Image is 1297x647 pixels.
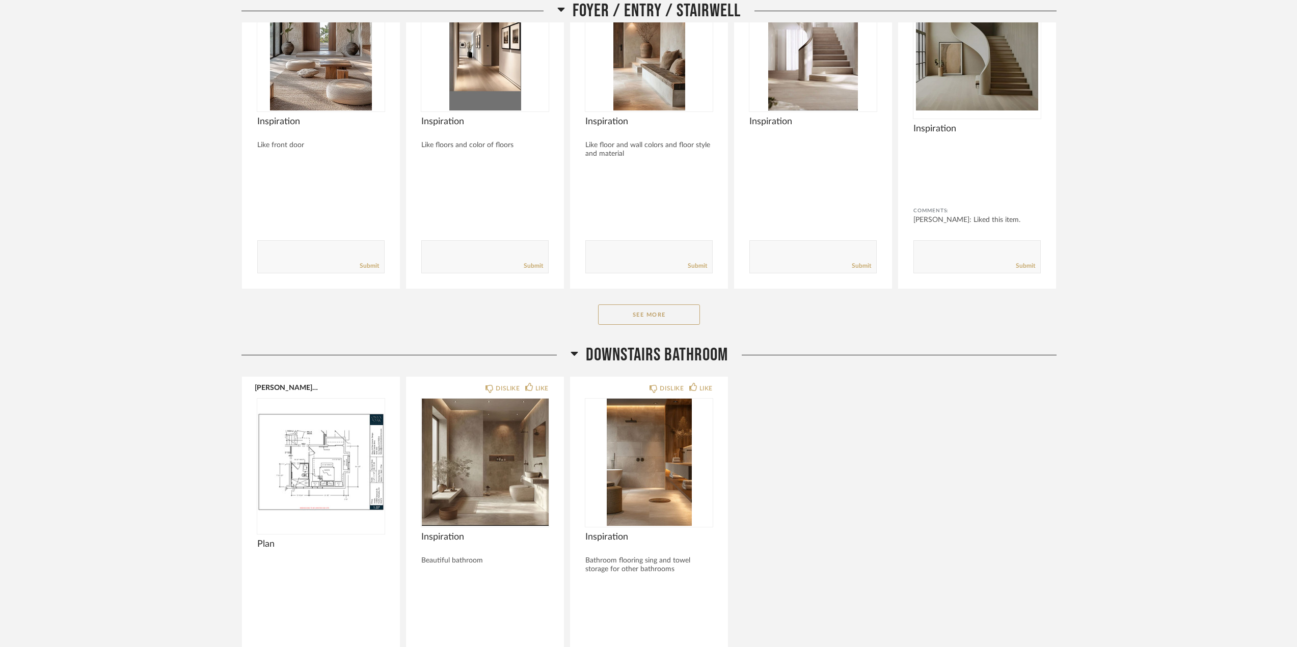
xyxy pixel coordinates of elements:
div: Like floor and wall colors and floor style and material [585,141,713,158]
a: Submit [852,262,871,270]
button: See More [598,304,700,325]
div: Beautiful bathroom [421,556,549,565]
div: Comments: [913,206,1041,216]
span: Inspiration [749,116,877,127]
div: LIKE [699,383,713,393]
a: Submit [360,262,379,270]
div: LIKE [535,383,549,393]
a: Submit [1016,262,1035,270]
span: Inspiration [585,531,713,543]
a: Submit [688,262,707,270]
div: Like front door [257,141,385,150]
span: Downstairs Bathroom [586,344,728,366]
div: DISLIKE [660,383,684,393]
img: undefined [421,399,549,526]
img: undefined [257,399,385,526]
span: Inspiration [257,116,385,127]
div: Like floors and color of floors [421,141,549,150]
span: Inspiration [913,123,1041,134]
a: Submit [524,262,543,270]
img: undefined [585,399,713,526]
div: Bathroom flooring sing and towel storage for other bathrooms [585,556,713,574]
div: DISLIKE [496,383,520,393]
div: 0 [257,399,385,526]
span: Inspiration [421,116,549,127]
span: Plan [257,539,385,550]
span: Inspiration [585,116,713,127]
button: [PERSON_NAME] Residence 7.pdf [255,383,318,391]
span: Inspiration [421,531,549,543]
div: [PERSON_NAME]: Liked this item. [913,215,1041,225]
